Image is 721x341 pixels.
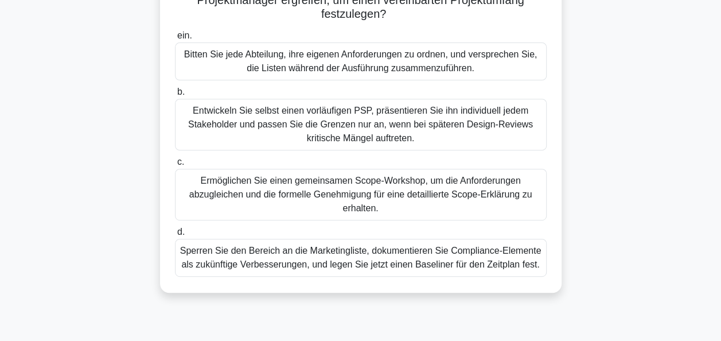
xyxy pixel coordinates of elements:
span: b. [177,87,185,96]
div: Entwickeln Sie selbst einen vorläufigen PSP, präsentieren Sie ihn individuell jedem Stakeholder u... [175,99,547,150]
div: Ermöglichen Sie einen gemeinsamen Scope-Workshop, um die Anforderungen abzugleichen und die forme... [175,169,547,220]
span: ein. [177,30,192,40]
span: c. [177,157,184,166]
span: d. [177,227,185,237]
div: Sperren Sie den Bereich an die Marketingliste, dokumentieren Sie Compliance-Elemente als zukünfti... [175,239,547,277]
div: Bitten Sie jede Abteilung, ihre eigenen Anforderungen zu ordnen, und versprechen Sie, die Listen ... [175,42,547,80]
